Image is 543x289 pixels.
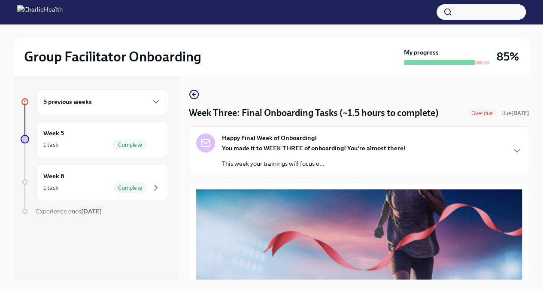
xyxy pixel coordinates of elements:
h6: Week 6 [43,171,64,181]
h6: 5 previous weeks [43,97,92,106]
span: Complete [113,142,147,148]
h6: Week 5 [43,128,64,138]
span: Complete [113,185,147,191]
div: 1 task [43,183,58,192]
div: 5 previous weeks [36,89,168,114]
span: Experience ends [36,207,102,215]
span: September 27th, 2025 10:00 [501,109,529,117]
strong: My progress [404,48,439,57]
h4: Week Three: Final Onboarding Tasks (~1.5 hours to complete) [189,106,439,119]
strong: [DATE] [511,110,529,116]
strong: [DATE] [81,207,102,215]
strong: You made it to WEEK THREE of onboarding! You're almost there! [222,144,406,152]
p: This week your trainings will focus o... [222,159,406,168]
img: CharlieHealth [17,5,63,19]
h3: 85% [497,49,519,64]
h2: Group Facilitator Onboarding [24,48,201,65]
span: Overdue [466,110,498,116]
strong: Happy Final Week of Onboarding! [222,134,317,142]
span: Due [501,110,529,116]
a: Week 51 taskComplete [21,121,168,157]
a: Week 61 taskComplete [21,164,168,200]
div: 1 task [43,140,58,149]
